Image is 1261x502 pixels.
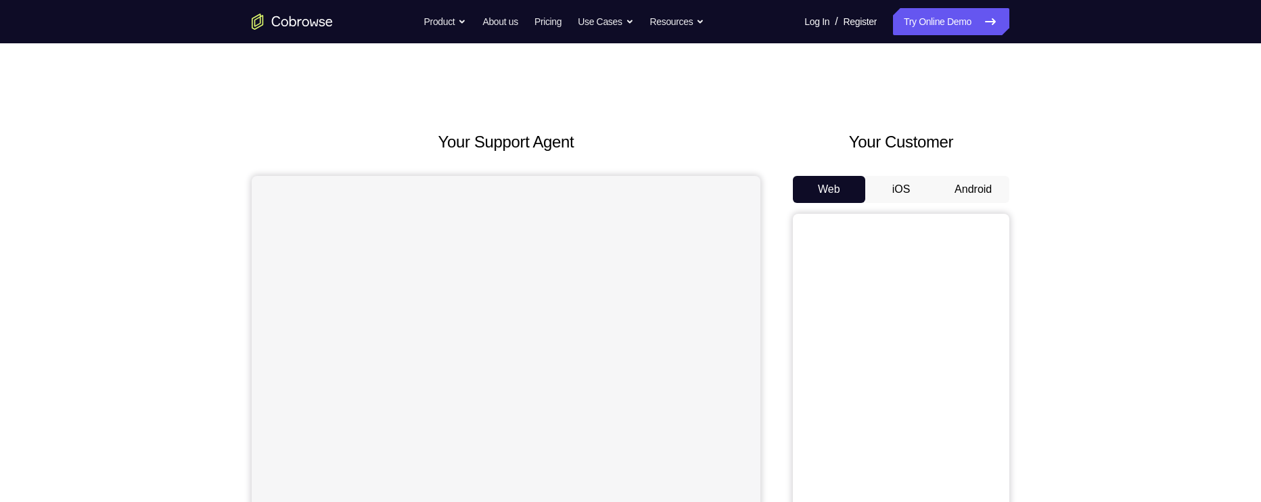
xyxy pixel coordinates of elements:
button: iOS [865,176,938,203]
a: About us [482,8,518,35]
button: Resources [650,8,705,35]
button: Web [793,176,865,203]
a: Try Online Demo [893,8,1009,35]
a: Pricing [534,8,561,35]
h2: Your Customer [793,130,1009,154]
h2: Your Support Agent [252,130,760,154]
button: Product [424,8,467,35]
button: Use Cases [578,8,633,35]
a: Go to the home page [252,14,333,30]
span: / [835,14,838,30]
button: Android [937,176,1009,203]
a: Register [844,8,877,35]
a: Log In [804,8,829,35]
